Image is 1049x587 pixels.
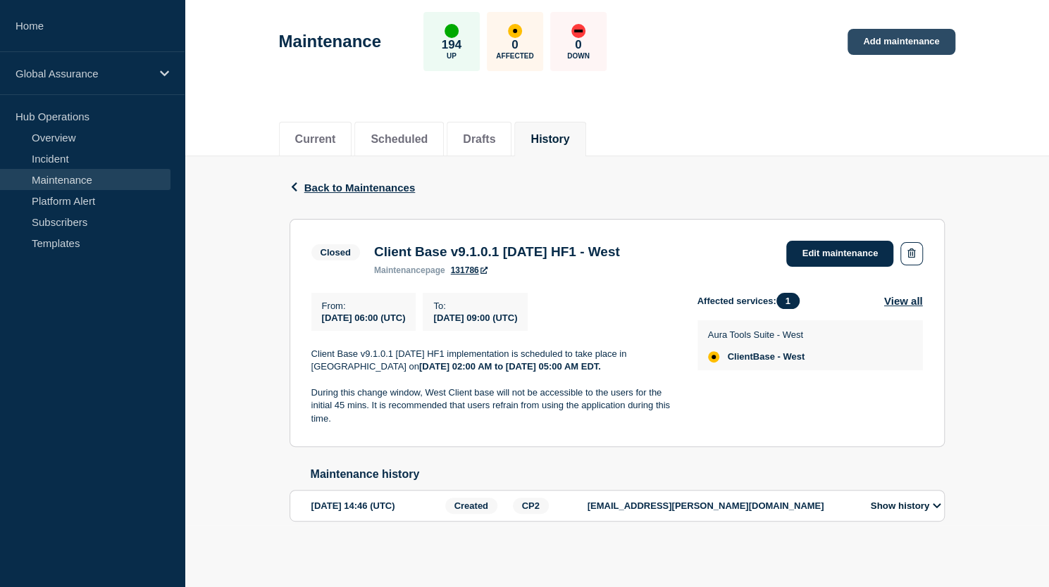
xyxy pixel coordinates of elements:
[530,133,569,146] button: History
[374,265,445,275] p: page
[447,52,457,60] p: Up
[508,24,522,38] div: affected
[884,293,923,309] button: View all
[451,265,488,275] a: 131786
[279,32,381,51] h1: Maintenance
[513,498,549,514] span: CP2
[588,500,855,511] p: [EMAIL_ADDRESS][PERSON_NAME][DOMAIN_NAME]
[15,68,151,80] p: Global Assurance
[708,329,805,340] p: Aura Tools Suite - West
[311,468,945,481] h2: Maintenance history
[311,498,441,514] div: [DATE] 14:46 (UTC)
[419,361,601,372] strong: [DATE] 02:00 AM to [DATE] 05:00 AM EDT.
[304,182,416,194] span: Back to Maintenances
[463,133,495,146] button: Drafts
[567,52,590,60] p: Down
[445,24,459,38] div: up
[374,244,620,260] h3: Client Base v9.1.0.1 [DATE] HF1 - West
[786,241,893,267] a: Edit maintenance
[322,301,406,311] p: From :
[442,38,461,52] p: 194
[433,301,517,311] p: To :
[496,52,533,60] p: Affected
[697,293,807,309] span: Affected services:
[374,265,426,275] span: maintenance
[311,386,675,425] p: During this change window, West Client base will not be accessible to the users for the initial 4...
[322,313,406,323] span: [DATE] 06:00 (UTC)
[575,38,581,52] p: 0
[433,313,517,323] span: [DATE] 09:00 (UTC)
[848,29,955,55] a: Add maintenance
[311,348,675,374] p: Client Base v9.1.0.1 [DATE] HF1 implementation is scheduled to take place in [GEOGRAPHIC_DATA] on
[728,351,805,362] span: ClientBase - West
[867,500,945,512] button: Show history
[445,498,497,514] span: Created
[776,293,800,309] span: 1
[311,244,360,260] span: Closed
[290,182,416,194] button: Back to Maintenances
[511,38,518,52] p: 0
[571,24,585,38] div: down
[371,133,428,146] button: Scheduled
[708,351,719,362] div: affected
[295,133,336,146] button: Current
